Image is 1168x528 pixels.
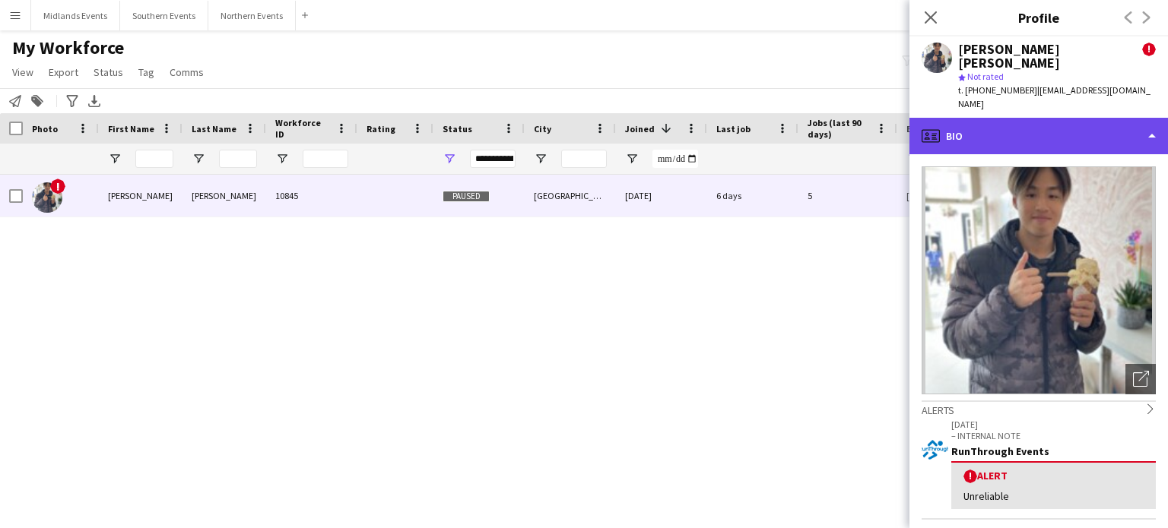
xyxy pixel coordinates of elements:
span: View [12,65,33,79]
span: ! [50,179,65,194]
span: Rating [367,123,395,134]
span: My Workforce [12,36,124,59]
div: 10845 [266,175,357,217]
app-action-btn: Export XLSX [85,92,103,110]
span: Status [94,65,123,79]
div: [PERSON_NAME] [182,175,266,217]
div: 6 days [707,175,798,217]
button: Open Filter Menu [443,152,456,166]
button: Open Filter Menu [108,152,122,166]
input: Last Name Filter Input [219,150,257,168]
span: Not rated [967,71,1004,82]
span: Status [443,123,472,134]
div: RunThrough Events [951,444,1156,458]
span: Jobs (last 90 days) [808,117,870,140]
a: Comms [163,62,210,82]
span: Last job [716,123,751,134]
span: Workforce ID [275,117,330,140]
div: Unreliable [963,489,1144,503]
span: Tag [138,65,154,79]
input: City Filter Input [561,150,607,168]
span: Export [49,65,78,79]
a: Status [87,62,129,82]
div: Alert [963,469,1144,483]
span: City [534,123,551,134]
button: Open Filter Menu [534,152,547,166]
span: Last Name [192,123,236,134]
img: Tsz Ho Wong [32,182,62,213]
div: Open photos pop-in [1125,364,1156,394]
span: Joined [625,123,655,134]
div: [GEOGRAPHIC_DATA] [525,175,616,217]
app-action-btn: Notify workforce [6,92,24,110]
a: Export [43,62,84,82]
a: Tag [132,62,160,82]
button: Southern Events [120,1,208,30]
span: First Name [108,123,154,134]
button: Open Filter Menu [192,152,205,166]
p: – INTERNAL NOTE [951,430,1156,441]
div: [PERSON_NAME] [99,175,182,217]
div: [PERSON_NAME] [PERSON_NAME] [958,43,1142,70]
div: Alerts [922,400,1156,417]
span: Email [906,123,931,134]
span: Paused [443,191,490,202]
div: 5 [798,175,897,217]
input: Joined Filter Input [652,150,698,168]
span: Photo [32,123,58,134]
input: First Name Filter Input [135,150,173,168]
span: ! [963,470,977,483]
app-action-btn: Advanced filters [63,92,81,110]
button: Open Filter Menu [906,152,920,166]
p: [DATE] [951,419,1156,430]
h3: Profile [909,8,1168,27]
a: View [6,62,40,82]
button: Open Filter Menu [275,152,289,166]
span: | [EMAIL_ADDRESS][DOMAIN_NAME] [958,84,1151,109]
span: t. [PHONE_NUMBER] [958,84,1037,96]
button: Open Filter Menu [625,152,639,166]
input: Workforce ID Filter Input [303,150,348,168]
button: Northern Events [208,1,296,30]
span: ! [1142,43,1156,56]
span: Comms [170,65,204,79]
button: Midlands Events [31,1,120,30]
img: Crew avatar or photo [922,166,1156,394]
div: Bio [909,118,1168,154]
app-action-btn: Add to tag [28,92,46,110]
div: [DATE] [616,175,707,217]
